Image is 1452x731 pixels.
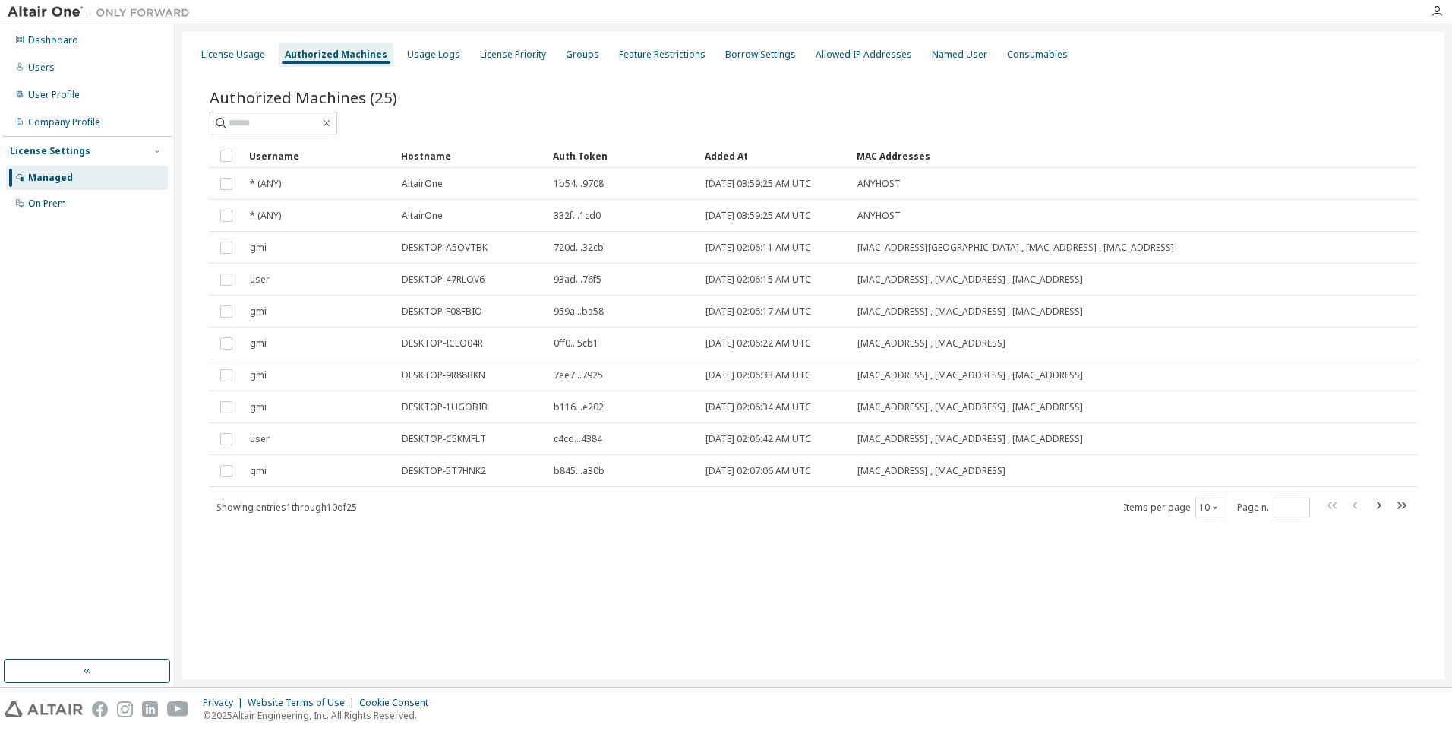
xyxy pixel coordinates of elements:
span: gmi [250,401,267,413]
span: gmi [250,305,267,318]
span: user [250,274,270,286]
span: [DATE] 03:59:25 AM UTC [705,178,811,190]
span: [MAC_ADDRESS] , [MAC_ADDRESS] [857,337,1005,350]
div: On Prem [28,198,66,210]
span: [DATE] 02:06:42 AM UTC [705,433,811,445]
span: user [250,433,270,445]
span: b116...e202 [554,401,604,413]
span: 7ee7...7925 [554,369,603,381]
button: 10 [1199,502,1220,514]
span: Showing entries 1 through 10 of 25 [216,501,357,514]
div: User Profile [28,89,80,101]
div: Authorized Machines [285,49,387,61]
span: [MAC_ADDRESS] , [MAC_ADDRESS] , [MAC_ADDRESS] [857,369,1083,381]
div: Privacy [203,697,248,709]
span: DESKTOP-1UGOBIB [402,401,488,413]
span: 93ad...76f5 [554,274,601,286]
span: [MAC_ADDRESS] , [MAC_ADDRESS] , [MAC_ADDRESS] [857,305,1083,318]
div: Borrow Settings [725,49,796,61]
img: facebook.svg [92,701,108,717]
img: altair_logo.svg [5,701,83,717]
div: Website Terms of Use [248,697,359,709]
span: 0ff0...5cb1 [554,337,598,350]
div: License Priority [480,49,546,61]
span: DESKTOP-F08FBIO [402,305,482,318]
div: Auth Token [553,144,693,168]
div: Feature Restrictions [619,49,705,61]
div: Allowed IP Addresses [816,49,912,61]
span: gmi [250,242,267,254]
div: License Usage [201,49,265,61]
img: youtube.svg [167,701,189,717]
span: DESKTOP-ICLO04R [402,337,483,350]
div: Usage Logs [407,49,460,61]
div: Groups [566,49,599,61]
div: Consumables [1007,49,1068,61]
span: DESKTOP-C5KMFLT [402,433,486,445]
div: Managed [28,172,73,184]
span: [DATE] 02:06:34 AM UTC [705,401,811,413]
div: License Settings [10,145,90,157]
span: * (ANY) [250,210,281,222]
span: c4cd...4384 [554,433,602,445]
div: Named User [932,49,987,61]
span: AltairOne [402,210,443,222]
span: [DATE] 02:06:15 AM UTC [705,274,811,286]
div: Dashboard [28,34,78,46]
div: Company Profile [28,116,100,128]
span: [MAC_ADDRESS] , [MAC_ADDRESS] , [MAC_ADDRESS] [857,433,1083,445]
span: DESKTOP-5T7HNK2 [402,465,486,477]
span: 959a...ba58 [554,305,604,318]
p: © 2025 Altair Engineering, Inc. All Rights Reserved. [203,709,437,722]
div: Users [28,62,55,74]
span: Items per page [1123,498,1223,517]
span: b845...a30b [554,465,604,477]
span: AltairOne [402,178,443,190]
span: gmi [250,465,267,477]
div: MAC Addresses [857,144,1258,168]
span: [MAC_ADDRESS] , [MAC_ADDRESS] [857,465,1005,477]
div: Username [249,144,389,168]
div: Added At [705,144,844,168]
span: DESKTOP-A5OVTBK [402,242,488,254]
span: ANYHOST [857,178,901,190]
span: [DATE] 03:59:25 AM UTC [705,210,811,222]
span: gmi [250,337,267,350]
span: DESKTOP-47RLOV6 [402,274,485,286]
div: Cookie Consent [359,697,437,709]
div: Hostname [401,144,541,168]
span: DESKTOP-9R88BKN [402,369,485,381]
span: Page n. [1237,498,1310,517]
span: [MAC_ADDRESS] , [MAC_ADDRESS] , [MAC_ADDRESS] [857,274,1083,286]
img: instagram.svg [117,701,133,717]
span: [MAC_ADDRESS] , [MAC_ADDRESS] , [MAC_ADDRESS] [857,401,1083,413]
span: * (ANY) [250,178,281,190]
span: [DATE] 02:06:33 AM UTC [705,369,811,381]
span: [DATE] 02:06:11 AM UTC [705,242,811,254]
img: Altair One [8,5,197,20]
span: Authorized Machines (25) [210,87,397,108]
span: [DATE] 02:07:06 AM UTC [705,465,811,477]
span: 332f...1cd0 [554,210,601,222]
img: linkedin.svg [142,701,158,717]
span: gmi [250,369,267,381]
span: [DATE] 02:06:17 AM UTC [705,305,811,318]
span: 720d...32cb [554,242,604,254]
span: ANYHOST [857,210,901,222]
span: 1b54...9708 [554,178,604,190]
span: [DATE] 02:06:22 AM UTC [705,337,811,350]
span: [MAC_ADDRESS][GEOGRAPHIC_DATA] , [MAC_ADDRESS] , [MAC_ADDRESS] [857,242,1174,254]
